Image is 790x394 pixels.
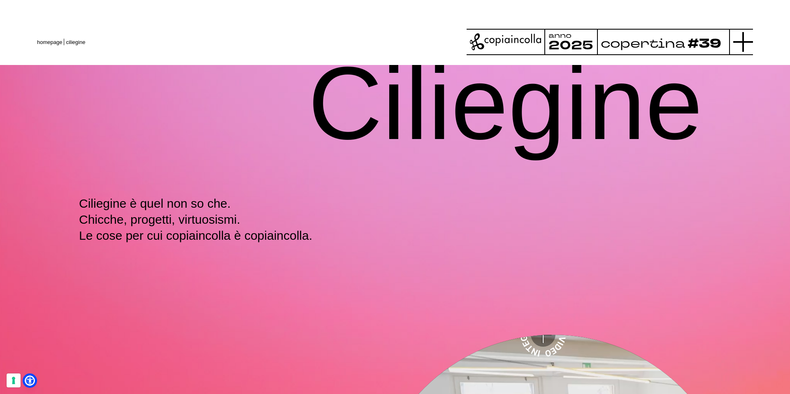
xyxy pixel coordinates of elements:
[600,35,688,52] tspan: copertina
[7,373,21,387] button: Le tue preferenze relative al consenso per le tecnologie di tracciamento
[37,39,62,45] a: homepage
[548,37,593,54] tspan: 2025
[79,195,332,243] p: Ciliegine è quel non so che. Chicche, progetti, virtuosismi. Le cose per cui copiaincolla è copia...
[548,31,572,40] tspan: anno
[25,375,35,386] a: Open Accessibility Menu
[690,35,725,53] tspan: #39
[308,32,703,176] h1: Ciliegine
[66,39,85,45] span: ciliegine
